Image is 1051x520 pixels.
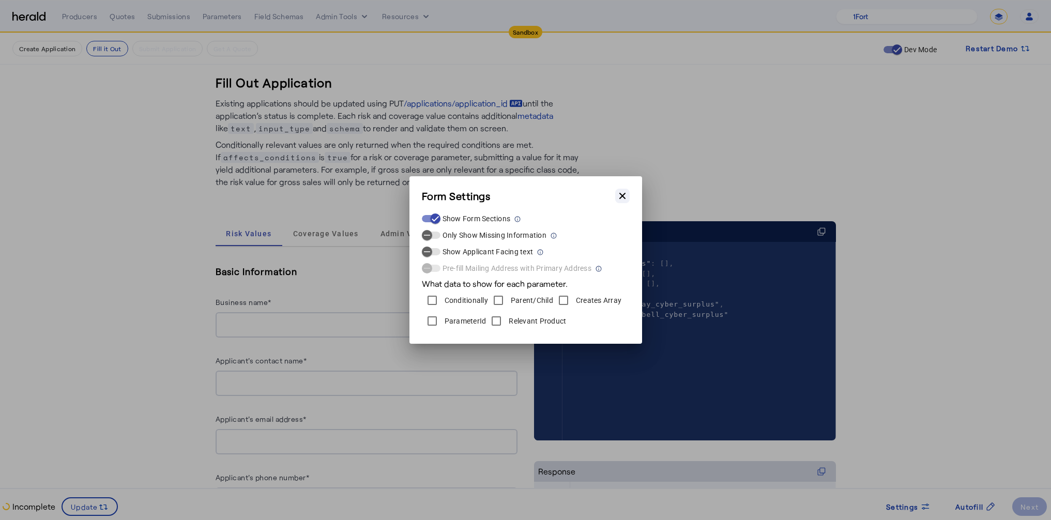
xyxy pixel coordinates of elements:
[440,263,591,273] label: Pre-fill Mailing Address with Primary Address
[574,295,621,305] label: Creates Array
[507,316,566,326] label: Relevant Product
[422,273,630,290] div: What data to show for each parameter.
[422,189,491,203] h3: Form Settings
[440,230,546,240] label: Only Show Missing Information
[440,213,511,224] label: Show Form Sections
[443,295,488,305] label: Conditionally
[443,316,486,326] label: ParameterId
[440,247,534,257] label: Show Applicant Facing text
[509,295,553,305] label: Parent/Child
